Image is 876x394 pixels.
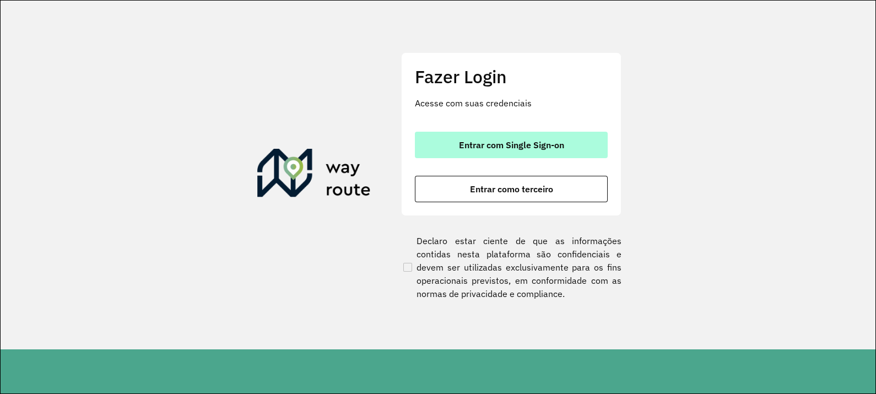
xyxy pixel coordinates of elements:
img: Roteirizador AmbevTech [257,149,371,202]
button: button [415,132,608,158]
span: Entrar como terceiro [470,185,553,193]
button: button [415,176,608,202]
span: Entrar com Single Sign-on [459,141,564,149]
h2: Fazer Login [415,66,608,87]
label: Declaro estar ciente de que as informações contidas nesta plataforma são confidenciais e devem se... [401,234,621,300]
p: Acesse com suas credenciais [415,96,608,110]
